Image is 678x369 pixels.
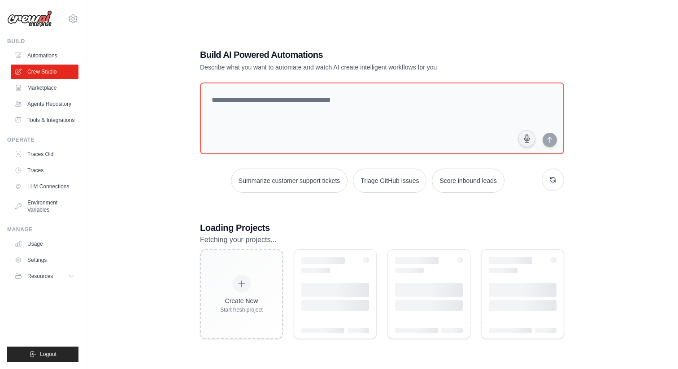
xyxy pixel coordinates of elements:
button: Summarize customer support tickets [231,169,348,193]
a: Environment Variables [11,195,78,217]
button: Get new suggestions [542,169,564,191]
span: Logout [40,351,56,358]
button: Resources [11,269,78,283]
a: Usage [11,237,78,251]
img: Logo [7,10,52,27]
div: Create New [220,296,263,305]
div: Build [7,38,78,45]
a: Traces [11,163,78,178]
button: Click to speak your automation idea [518,130,535,147]
p: Fetching your projects... [200,234,564,246]
p: Describe what you want to automate and watch AI create intelligent workflows for you [200,63,501,72]
a: Traces Old [11,147,78,161]
a: Settings [11,253,78,267]
div: Manage [7,226,78,233]
h1: Build AI Powered Automations [200,48,501,61]
a: LLM Connections [11,179,78,194]
div: Start fresh project [220,306,263,313]
button: Triage GitHub issues [353,169,426,193]
a: Agents Repository [11,97,78,111]
span: Resources [27,273,53,280]
h3: Loading Projects [200,221,564,234]
div: Operate [7,136,78,143]
button: Score inbound leads [432,169,504,193]
button: Logout [7,347,78,362]
a: Crew Studio [11,65,78,79]
a: Marketplace [11,81,78,95]
a: Automations [11,48,78,63]
a: Tools & Integrations [11,113,78,127]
